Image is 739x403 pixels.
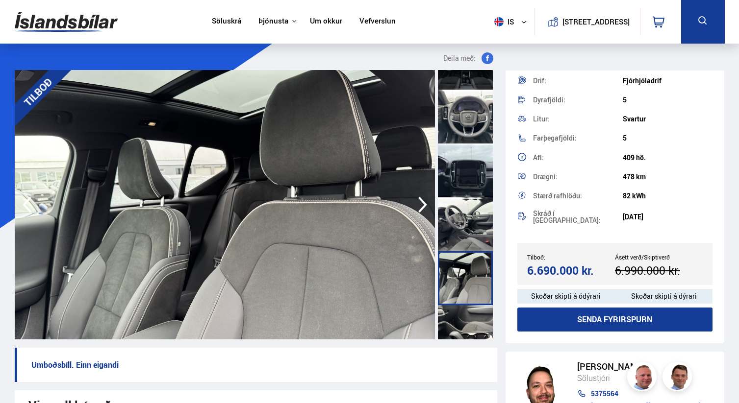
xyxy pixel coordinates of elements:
[629,363,658,393] img: siFngHWaQ9KaOqBr.png
[310,17,342,27] a: Um okkur
[623,134,713,142] div: 5
[577,361,701,372] div: [PERSON_NAME]
[615,289,713,304] div: Skoðar skipti á dýrari
[615,254,703,261] div: Ásett verð/Skiptiverð
[623,154,713,162] div: 409 hö.
[623,77,713,85] div: Fjórhjóladrif
[15,70,435,339] img: 3128733.jpeg
[623,173,713,181] div: 478 km
[443,52,476,64] span: Deila með:
[540,8,635,36] a: [STREET_ADDRESS]
[494,17,504,26] img: svg+xml;base64,PHN2ZyB4bWxucz0iaHR0cDovL3d3dy53My5vcmcvMjAwMC9zdmciIHdpZHRoPSI1MTIiIGhlaWdodD0iNT...
[490,7,535,36] button: is
[8,4,37,33] button: Open LiveChat chat widget
[566,18,626,26] button: [STREET_ADDRESS]
[533,116,623,122] div: Litur:
[527,254,615,261] div: Tilboð:
[359,17,396,27] a: Vefverslun
[533,77,623,84] div: Drif:
[517,289,615,304] div: Skoðar skipti á ódýrari
[623,96,713,104] div: 5
[527,264,612,277] div: 6.690.000 kr.
[615,264,700,277] div: 6.990.000 kr.
[577,372,701,384] div: Sölustjóri
[15,348,497,382] p: Umboðsbíll. Einn eigandi
[577,390,701,398] a: 5375564
[490,17,515,26] span: is
[1,55,75,129] div: TILBOÐ
[517,308,713,332] button: Senda fyrirspurn
[258,17,288,26] button: Þjónusta
[533,135,623,142] div: Farþegafjöldi:
[439,52,497,64] button: Deila með:
[533,154,623,161] div: Afl:
[664,363,693,393] img: FbJEzSuNWCJXmdc-.webp
[15,6,118,38] img: G0Ugv5HjCgRt.svg
[212,17,241,27] a: Söluskrá
[623,192,713,200] div: 82 kWh
[623,213,713,221] div: [DATE]
[623,115,713,123] div: Svartur
[533,210,623,224] div: Skráð í [GEOGRAPHIC_DATA]:
[533,192,623,199] div: Stærð rafhlöðu:
[533,96,623,103] div: Dyrafjöldi:
[533,173,623,180] div: Drægni:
